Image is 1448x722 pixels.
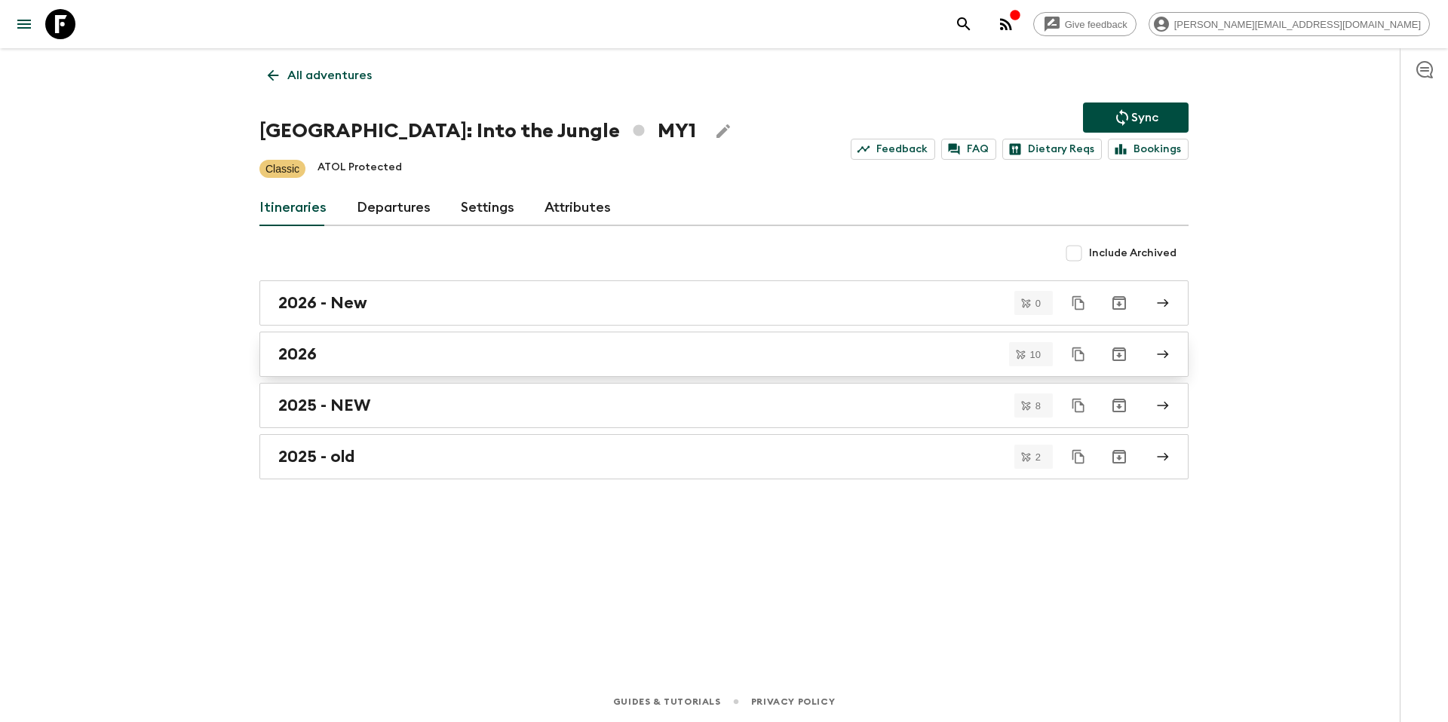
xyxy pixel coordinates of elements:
[1026,298,1050,308] span: 0
[1104,390,1134,421] button: Archive
[1089,246,1176,261] span: Include Archived
[1131,109,1158,127] p: Sync
[318,160,402,178] p: ATOL Protected
[1065,392,1092,419] button: Duplicate
[1057,19,1136,30] span: Give feedback
[1149,12,1430,36] div: [PERSON_NAME][EMAIL_ADDRESS][DOMAIN_NAME]
[1033,12,1137,36] a: Give feedback
[461,190,514,226] a: Settings
[357,190,431,226] a: Departures
[941,139,996,160] a: FAQ
[259,280,1189,326] a: 2026 - New
[9,9,39,39] button: menu
[613,693,721,710] a: Guides & Tutorials
[259,434,1189,479] a: 2025 - old
[949,9,979,39] button: search adventures
[278,396,370,415] h2: 2025 - NEW
[265,161,299,176] p: Classic
[1166,19,1429,30] span: [PERSON_NAME][EMAIL_ADDRESS][DOMAIN_NAME]
[545,190,611,226] a: Attributes
[751,693,835,710] a: Privacy Policy
[259,190,327,226] a: Itineraries
[1104,339,1134,369] button: Archive
[259,332,1189,377] a: 2026
[259,383,1189,428] a: 2025 - NEW
[1108,139,1189,160] a: Bookings
[1065,289,1092,317] button: Duplicate
[287,66,372,84] p: All adventures
[1104,288,1134,318] button: Archive
[851,139,935,160] a: Feedback
[1083,102,1189,133] button: Sync adventure departures to the booking engine
[259,116,696,146] h1: [GEOGRAPHIC_DATA]: Into the Jungle MY1
[278,447,354,467] h2: 2025 - old
[1065,341,1092,368] button: Duplicate
[1065,443,1092,470] button: Duplicate
[1026,401,1050,411] span: 8
[1002,139,1102,160] a: Dietary Reqs
[708,116,738,146] button: Edit Adventure Title
[259,60,380,90] a: All adventures
[278,344,317,364] h2: 2026
[1021,350,1050,359] span: 10
[1026,452,1050,462] span: 2
[278,293,367,313] h2: 2026 - New
[1104,442,1134,472] button: Archive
